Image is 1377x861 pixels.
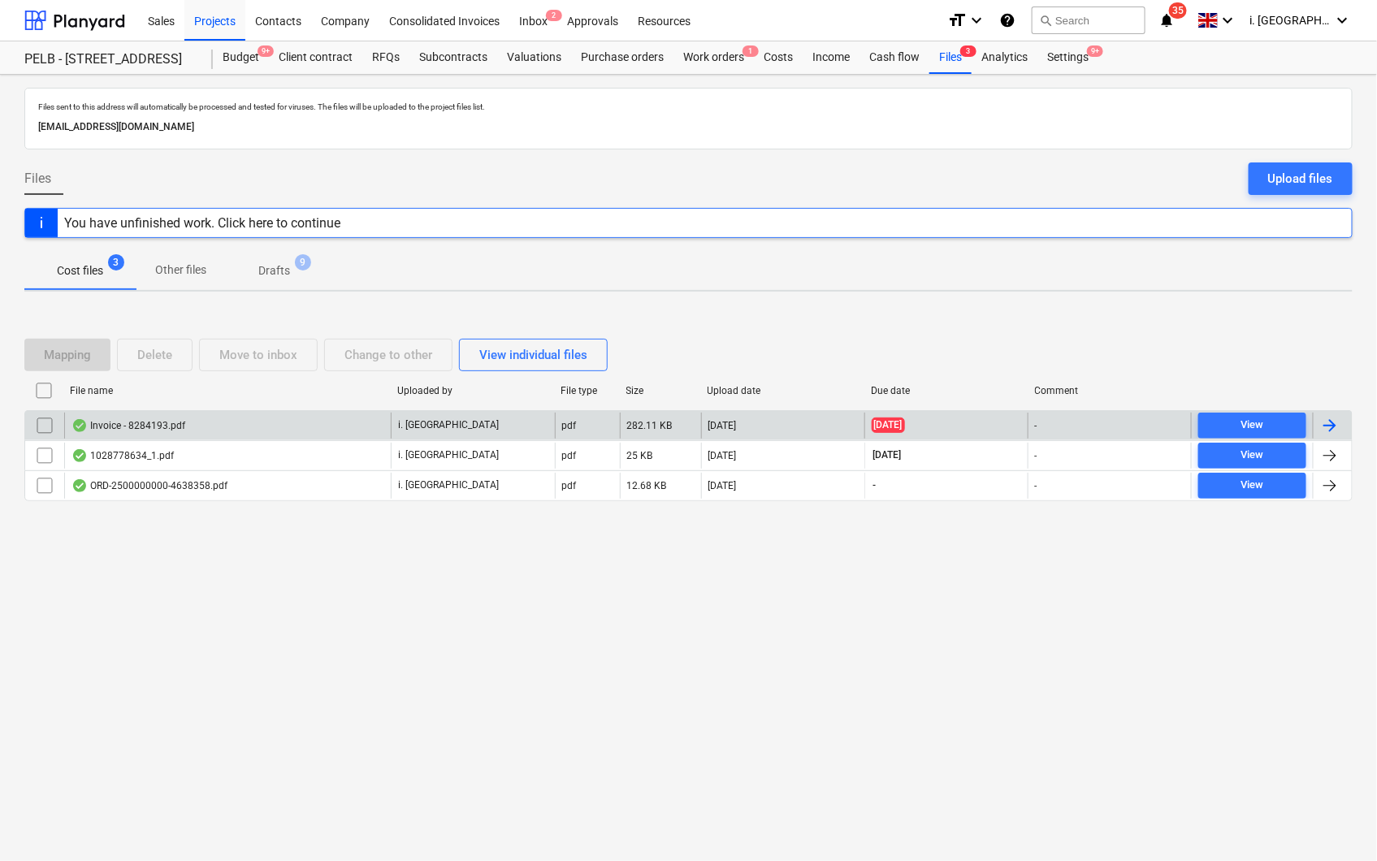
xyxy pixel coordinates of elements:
[872,448,903,462] span: [DATE]
[562,480,577,491] div: pdf
[1035,420,1037,431] div: -
[1035,385,1186,396] div: Comment
[1035,450,1037,461] div: -
[1037,41,1098,74] div: Settings
[1037,41,1098,74] a: Settings9+
[1249,162,1353,195] button: Upload files
[71,419,88,432] div: OCR finished
[708,420,737,431] div: [DATE]
[398,478,499,492] p: i. [GEOGRAPHIC_DATA]
[626,385,695,396] div: Size
[860,41,929,74] a: Cash flow
[803,41,860,74] a: Income
[57,262,103,279] p: Cost files
[546,10,562,21] span: 2
[1032,6,1145,34] button: Search
[479,344,587,366] div: View individual files
[397,385,548,396] div: Uploaded by
[362,41,409,74] a: RFQs
[1198,443,1306,469] button: View
[108,254,124,270] span: 3
[38,119,1339,136] p: [EMAIL_ADDRESS][DOMAIN_NAME]
[459,339,608,371] button: View individual files
[155,262,206,279] p: Other files
[398,448,499,462] p: i. [GEOGRAPHIC_DATA]
[871,385,1022,396] div: Due date
[71,419,185,432] div: Invoice - 8284193.pdf
[1169,2,1187,19] span: 35
[1241,476,1264,495] div: View
[967,11,986,30] i: keyboard_arrow_down
[1158,11,1175,30] i: notifications
[1198,413,1306,439] button: View
[71,479,88,492] div: OCR finished
[1250,14,1332,27] span: i. [GEOGRAPHIC_DATA]
[754,41,803,74] a: Costs
[627,450,653,461] div: 25 KB
[562,420,577,431] div: pdf
[24,51,193,68] div: PELB - [STREET_ADDRESS]
[71,449,174,462] div: 1028778634_1.pdf
[409,41,497,74] a: Subcontracts
[627,420,673,431] div: 282.11 KB
[1333,11,1353,30] i: keyboard_arrow_down
[708,450,737,461] div: [DATE]
[1218,11,1237,30] i: keyboard_arrow_down
[64,215,340,231] div: You have unfinished work. Click here to continue
[1087,45,1103,57] span: 9+
[627,480,667,491] div: 12.68 KB
[947,11,967,30] i: format_size
[571,41,673,74] a: Purchase orders
[1035,480,1037,491] div: -
[1268,168,1333,189] div: Upload files
[213,41,269,74] a: Budget9+
[71,479,227,492] div: ORD-2500000000-4638358.pdf
[213,41,269,74] div: Budget
[24,169,51,188] span: Files
[999,11,1015,30] i: Knowledge base
[708,480,737,491] div: [DATE]
[929,41,972,74] div: Files
[960,45,976,57] span: 3
[872,478,878,492] span: -
[673,41,754,74] div: Work orders
[972,41,1037,74] a: Analytics
[708,385,859,396] div: Upload date
[561,385,613,396] div: File type
[269,41,362,74] a: Client contract
[398,418,499,432] p: i. [GEOGRAPHIC_DATA]
[1296,783,1377,861] iframe: Chat Widget
[295,254,311,270] span: 9
[1241,416,1264,435] div: View
[70,385,384,396] div: File name
[872,418,905,433] span: [DATE]
[673,41,754,74] a: Work orders1
[497,41,571,74] a: Valuations
[258,45,274,57] span: 9+
[929,41,972,74] a: Files3
[743,45,759,57] span: 1
[562,450,577,461] div: pdf
[71,449,88,462] div: OCR finished
[258,262,290,279] p: Drafts
[38,102,1339,112] p: Files sent to this address will automatically be processed and tested for viruses. The files will...
[1039,14,1052,27] span: search
[1198,473,1306,499] button: View
[1241,446,1264,465] div: View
